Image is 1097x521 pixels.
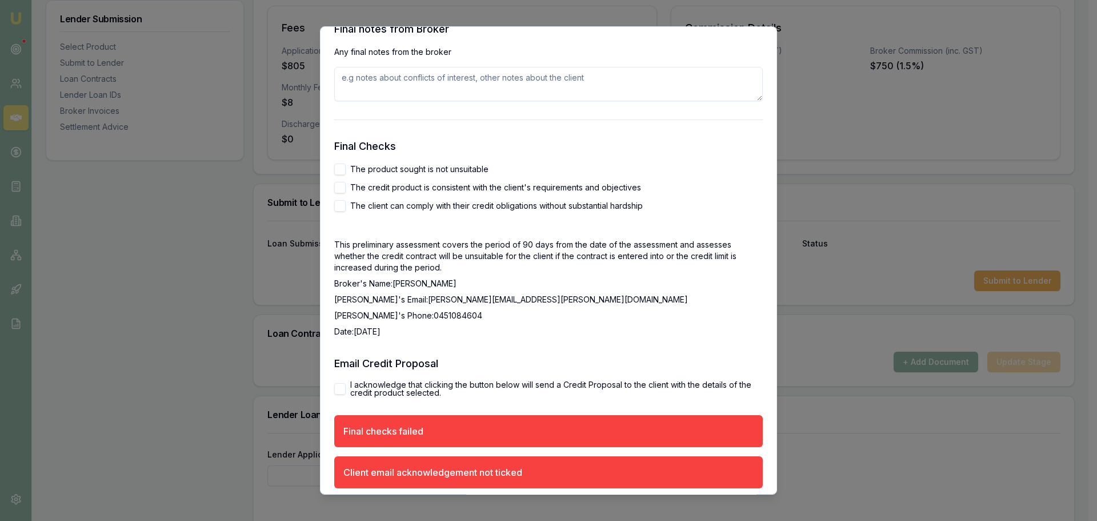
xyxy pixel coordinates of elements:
[334,310,763,321] p: [PERSON_NAME]'s Phone: 0451084604
[350,165,489,173] label: The product sought is not unsuitable
[343,466,522,479] div: Client email acknowledgement not ticked
[343,424,423,438] div: Final checks failed
[334,326,763,337] p: Date: [DATE]
[334,239,763,273] p: This preliminary assessment covers the period of 90 days from the date of the assessment and asse...
[334,21,763,37] h3: Final notes from Broker
[334,138,763,154] h3: Final Checks
[350,202,643,210] label: The client can comply with their credit obligations without substantial hardship
[334,46,763,58] p: Any final notes from the broker
[334,278,763,289] p: Broker's Name: [PERSON_NAME]
[334,356,763,372] h3: Email Credit Proposal
[334,294,763,305] p: [PERSON_NAME]'s Email: [PERSON_NAME][EMAIL_ADDRESS][PERSON_NAME][DOMAIN_NAME]
[350,184,641,192] label: The credit product is consistent with the client's requirements and objectives
[350,381,763,397] label: I acknowledge that clicking the button below will send a Credit Proposal to the client with the d...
